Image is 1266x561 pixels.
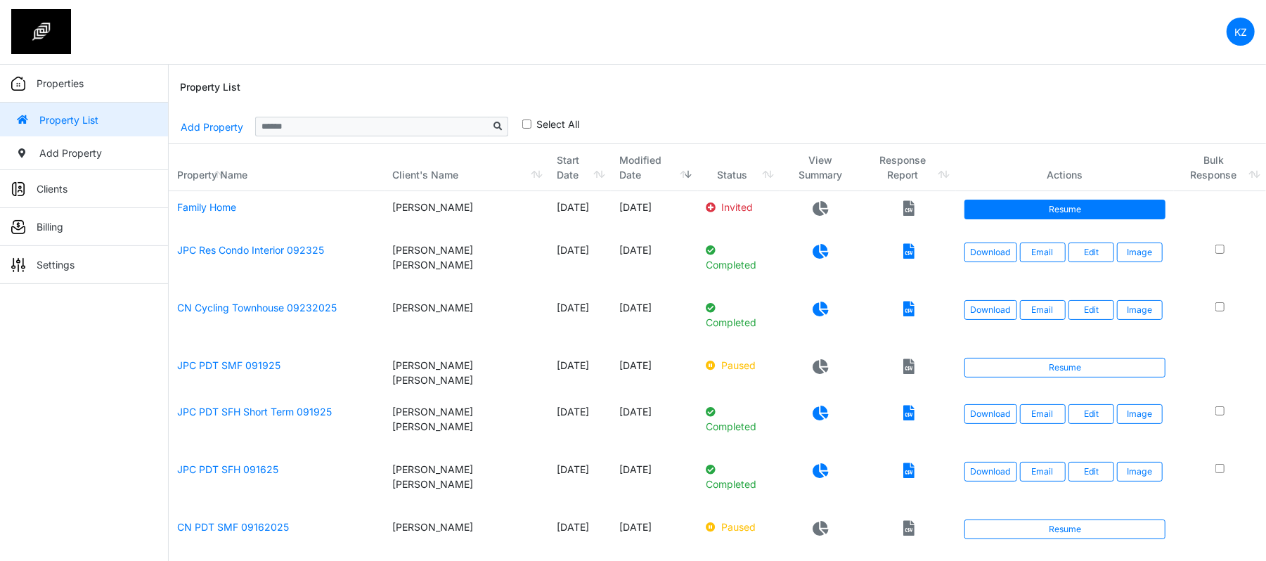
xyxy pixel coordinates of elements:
[385,234,548,292] td: [PERSON_NAME] [PERSON_NAME]
[706,243,771,272] p: Completed
[385,292,548,349] td: [PERSON_NAME]
[611,191,697,234] td: [DATE]
[385,144,548,191] th: Client's Name: activate to sort column ascending
[964,200,1166,219] a: Resume
[548,396,611,453] td: [DATE]
[1020,300,1066,320] button: Email
[1174,144,1266,191] th: Bulk Response: activate to sort column ascending
[964,520,1166,539] a: Resume
[1020,404,1066,424] button: Email
[548,453,611,511] td: [DATE]
[706,300,771,330] p: Completed
[706,462,771,491] p: Completed
[548,191,611,234] td: [DATE]
[1068,404,1114,424] a: Edit
[863,144,956,191] th: Response Report: activate to sort column ascending
[548,234,611,292] td: [DATE]
[11,182,25,196] img: sidemenu_client.png
[1234,25,1247,39] p: KZ
[37,181,67,196] p: Clients
[698,144,780,191] th: Status: activate to sort column ascending
[611,234,697,292] td: [DATE]
[180,115,244,139] a: Add Property
[964,462,1017,482] a: Download
[706,404,771,434] p: Completed
[177,201,236,213] a: Family Home
[706,200,771,214] p: Invited
[1117,243,1163,262] button: Image
[385,453,548,511] td: [PERSON_NAME] [PERSON_NAME]
[706,520,771,534] p: Paused
[177,406,332,418] a: JPC PDT SFH Short Term 091925
[385,511,548,554] td: [PERSON_NAME]
[964,404,1017,424] a: Download
[11,9,71,54] img: spp logo
[611,144,697,191] th: Modified Date: activate to sort column ascending
[1020,462,1066,482] button: Email
[548,511,611,554] td: [DATE]
[11,77,25,91] img: sidemenu_properties.png
[11,220,25,234] img: sidemenu_billing.png
[1227,18,1255,46] a: KZ
[964,243,1017,262] a: Download
[255,117,489,136] input: Sizing example input
[37,76,84,91] p: Properties
[956,144,1175,191] th: Actions
[385,396,548,453] td: [PERSON_NAME] [PERSON_NAME]
[169,144,385,191] th: Property Name: activate to sort column ascending
[177,521,289,533] a: CN PDT SMF 09162025
[548,349,611,396] td: [DATE]
[180,82,240,93] h6: Property List
[1117,462,1163,482] button: Image
[964,358,1166,378] a: Resume
[177,359,280,371] a: JPC PDT SMF 091925
[548,292,611,349] td: [DATE]
[611,396,697,453] td: [DATE]
[536,117,579,131] label: Select All
[385,349,548,396] td: [PERSON_NAME] [PERSON_NAME]
[611,349,697,396] td: [DATE]
[1068,300,1114,320] a: Edit
[611,292,697,349] td: [DATE]
[385,191,548,234] td: [PERSON_NAME]
[706,358,771,373] p: Paused
[1117,300,1163,320] button: Image
[11,258,25,272] img: sidemenu_settings.png
[1068,462,1114,482] a: Edit
[611,453,697,511] td: [DATE]
[177,302,337,314] a: CN Cycling Townhouse 09232025
[780,144,863,191] th: View Summary
[964,300,1017,320] a: Download
[1068,243,1114,262] a: Edit
[177,244,324,256] a: JPC Res Condo Interior 092325
[1117,404,1163,424] button: Image
[1020,243,1066,262] button: Email
[548,144,611,191] th: Start Date: activate to sort column ascending
[611,511,697,554] td: [DATE]
[37,219,63,234] p: Billing
[177,463,278,475] a: JPC PDT SFH 091625
[37,257,75,272] p: Settings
